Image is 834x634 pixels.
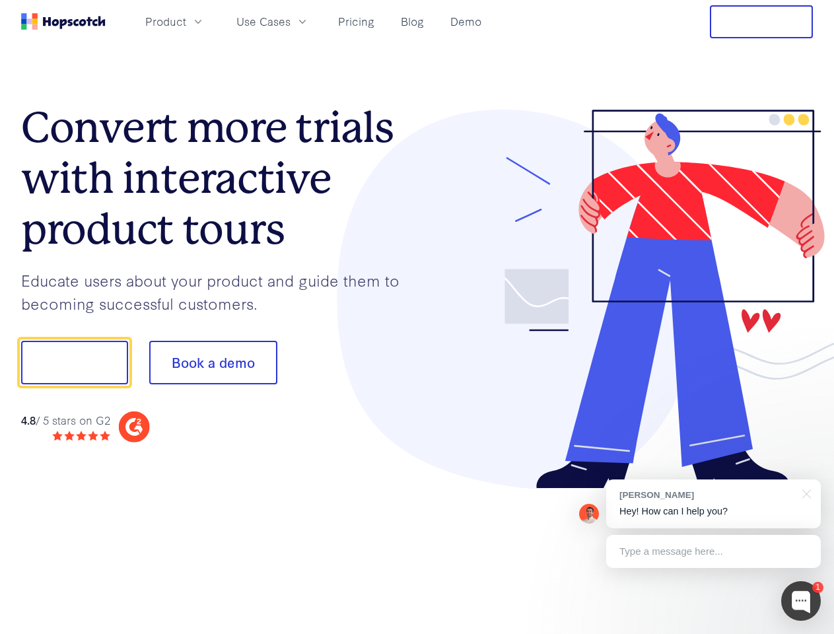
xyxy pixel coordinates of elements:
button: Product [137,11,213,32]
button: Book a demo [149,341,277,384]
p: Hey! How can I help you? [619,505,808,518]
a: Home [21,13,106,30]
span: Use Cases [236,13,291,30]
div: Type a message here... [606,535,821,568]
button: Free Trial [710,5,813,38]
div: 1 [812,582,823,593]
h1: Convert more trials with interactive product tours [21,102,417,254]
button: Show me! [21,341,128,384]
a: Pricing [333,11,380,32]
a: Demo [445,11,487,32]
div: / 5 stars on G2 [21,412,110,429]
span: Product [145,13,186,30]
div: [PERSON_NAME] [619,489,794,501]
button: Use Cases [228,11,317,32]
p: Educate users about your product and guide them to becoming successful customers. [21,269,417,314]
img: Mark Spera [579,504,599,524]
a: Blog [396,11,429,32]
strong: 4.8 [21,412,36,427]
